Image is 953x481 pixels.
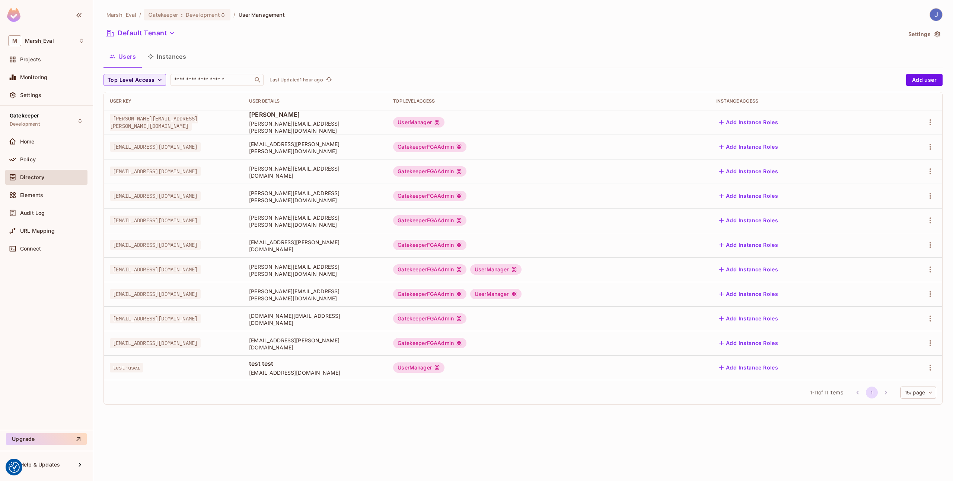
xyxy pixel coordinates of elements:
[393,338,466,348] div: GatekeeperFGAAdmin
[326,76,332,84] span: refresh
[270,77,323,83] p: Last Updated 1 hour ago
[470,264,522,275] div: UserManager
[6,433,87,445] button: Upgrade
[25,38,54,44] span: Workspace: Marsh_Eval
[716,288,781,300] button: Add Instance Roles
[249,165,381,179] span: [PERSON_NAME][EMAIL_ADDRESS][DOMAIN_NAME]
[716,165,781,177] button: Add Instance Roles
[7,8,20,22] img: SReyMgAAAABJRU5ErkJggg==
[716,190,781,202] button: Add Instance Roles
[393,240,466,250] div: GatekeeperFGAAdmin
[233,11,235,18] li: /
[110,240,201,250] span: [EMAIL_ADDRESS][DOMAIN_NAME]
[108,75,154,85] span: Top Level Access
[716,239,781,251] button: Add Instance Roles
[110,191,201,201] span: [EMAIL_ADDRESS][DOMAIN_NAME]
[716,116,781,128] button: Add Instance Roles
[110,98,237,104] div: User Key
[110,167,201,176] span: [EMAIL_ADDRESS][DOMAIN_NAME]
[249,190,381,204] span: [PERSON_NAME][EMAIL_ADDRESS][PERSON_NAME][DOMAIN_NAME]
[20,228,55,234] span: URL Mapping
[20,246,41,252] span: Connect
[110,265,201,274] span: [EMAIL_ADDRESS][DOMAIN_NAME]
[103,47,142,66] button: Users
[470,289,522,299] div: UserManager
[110,216,201,225] span: [EMAIL_ADDRESS][DOMAIN_NAME]
[716,141,781,153] button: Add Instance Roles
[249,359,381,368] span: test test
[10,121,40,127] span: Development
[249,337,381,351] span: [EMAIL_ADDRESS][PERSON_NAME][DOMAIN_NAME]
[20,462,60,468] span: Help & Updates
[249,141,381,155] span: [EMAIL_ADDRESS][PERSON_NAME][PERSON_NAME][DOMAIN_NAME]
[393,117,444,127] div: UserManager
[181,12,183,18] span: :
[906,74,943,86] button: Add user
[393,191,466,201] div: GatekeeperFGAAdmin
[851,387,893,398] nav: pagination navigation
[325,75,334,84] button: refresh
[239,11,285,18] span: User Management
[249,120,381,134] span: [PERSON_NAME][EMAIL_ADDRESS][PERSON_NAME][DOMAIN_NAME]
[110,289,201,299] span: [EMAIL_ADDRESS][DOMAIN_NAME]
[142,47,192,66] button: Instances
[20,74,48,80] span: Monitoring
[20,57,41,62] span: Projects
[716,313,781,325] button: Add Instance Roles
[103,27,178,39] button: Default Tenant
[20,139,35,145] span: Home
[901,387,936,398] div: 15 / page
[110,363,143,372] span: test-user
[249,110,381,119] span: [PERSON_NAME]
[930,9,942,21] img: Jose Basanta
[249,263,381,277] span: [PERSON_NAME][EMAIL_ADDRESS][PERSON_NAME][DOMAIN_NAME]
[103,74,166,86] button: Top Level Access
[393,98,704,104] div: Top Level Access
[249,98,381,104] div: User Details
[186,11,220,18] span: Development
[149,11,178,18] span: Gatekeeper
[716,98,881,104] div: Instance Access
[9,462,20,473] img: Revisit consent button
[8,35,21,46] span: M
[716,264,781,275] button: Add Instance Roles
[249,214,381,228] span: [PERSON_NAME][EMAIL_ADDRESS][PERSON_NAME][DOMAIN_NAME]
[393,264,466,275] div: GatekeeperFGAAdmin
[106,11,136,18] span: the active workspace
[716,337,781,349] button: Add Instance Roles
[866,387,878,398] button: page 1
[20,210,45,216] span: Audit Log
[20,92,41,98] span: Settings
[139,11,141,18] li: /
[716,362,781,374] button: Add Instance Roles
[905,28,943,40] button: Settings
[393,362,444,373] div: UserManager
[393,166,466,177] div: GatekeeperFGAAdmin
[393,289,466,299] div: GatekeeperFGAAdmin
[249,312,381,326] span: [DOMAIN_NAME][EMAIL_ADDRESS][DOMAIN_NAME]
[393,215,466,226] div: GatekeeperFGAAdmin
[249,239,381,253] span: [EMAIL_ADDRESS][PERSON_NAME][DOMAIN_NAME]
[9,462,20,473] button: Consent Preferences
[249,288,381,302] span: [PERSON_NAME][EMAIL_ADDRESS][PERSON_NAME][DOMAIN_NAME]
[20,174,44,180] span: Directory
[10,113,39,119] span: Gatekeeper
[110,314,201,323] span: [EMAIL_ADDRESS][DOMAIN_NAME]
[393,313,466,324] div: GatekeeperFGAAdmin
[393,142,466,152] div: GatekeeperFGAAdmin
[110,142,201,152] span: [EMAIL_ADDRESS][DOMAIN_NAME]
[110,114,198,131] span: [PERSON_NAME][EMAIL_ADDRESS][PERSON_NAME][DOMAIN_NAME]
[110,338,201,348] span: [EMAIL_ADDRESS][DOMAIN_NAME]
[20,192,43,198] span: Elements
[249,369,381,376] span: [EMAIL_ADDRESS][DOMAIN_NAME]
[716,214,781,226] button: Add Instance Roles
[20,156,36,162] span: Policy
[810,388,843,397] span: 1 - 11 of 11 items
[323,75,334,84] span: Click to refresh data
